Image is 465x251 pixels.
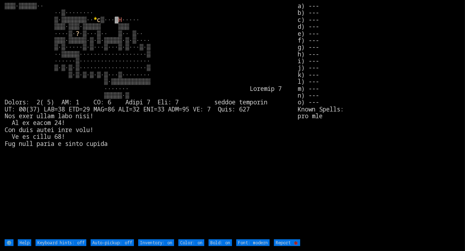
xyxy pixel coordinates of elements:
input: Auto-pickup: off [91,239,134,246]
input: Font: modern [236,239,270,246]
stats: a) --- b) --- c) --- d) --- e) --- f) --- g) --- h) --- i) --- j) --- k) --- l) --- m) --- n) ---... [298,2,460,239]
input: Help [18,239,31,246]
input: Bold: on [209,239,232,246]
font: H [118,16,122,24]
font: ? [76,29,79,38]
input: Keyboard hints: off [36,239,86,246]
font: c [97,16,101,24]
input: Inventory: on [138,239,174,246]
input: Report 🐞 [274,239,300,246]
input: Color: on [178,239,204,246]
larn: ▒▒▒·▒▒▒▒▒·· ··▒········ ▒·▒▒▒▒▒▒▒·· ▒···▓ ····· ▒▒▒·▒▒▒·▒▒▒▒▒ ▒▒▒ ····▒· ·▒···▒·· ▒·· ▒·· ▒▒▒·▒▒▒... [5,2,298,239]
input: ⚙️ [5,239,13,246]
